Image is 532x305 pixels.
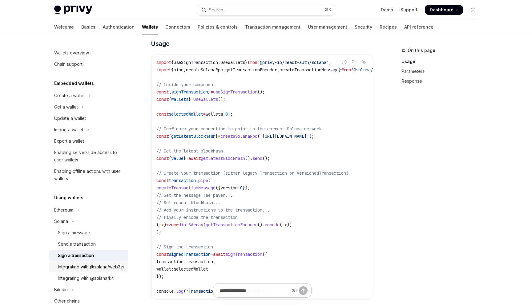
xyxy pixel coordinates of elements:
span: // Finally encode the transaction [156,215,238,220]
span: createTransactionMessage [280,67,339,73]
span: transaction: [156,259,186,264]
span: , [223,67,225,73]
span: = [191,97,193,102]
button: Toggle Bitcoin section [49,284,128,295]
span: Uint8Array [179,222,203,228]
span: useWallets [220,60,245,65]
button: Toggle Get a wallet section [49,101,128,113]
span: ); [309,133,314,139]
span: { [169,97,171,102]
span: pipe [198,178,208,183]
span: await [213,252,225,257]
span: ( [203,222,206,228]
span: } [183,156,186,161]
a: Sign a message [49,227,128,238]
a: Policies & controls [198,20,238,34]
span: version: [220,185,240,191]
span: ); [156,229,161,235]
input: Ask a question... [220,284,289,297]
a: Sign a transaction [49,250,128,261]
div: Other chains [54,297,80,305]
span: = [196,178,198,183]
span: signTransaction [225,252,262,257]
span: } [245,60,248,65]
span: // Inside your component [156,82,216,87]
a: Usage [401,57,483,66]
a: Integrating with @solana/web3.js [49,261,128,272]
div: Import a wallet [54,126,83,133]
span: = [186,156,188,161]
button: Toggle dark mode [468,5,478,15]
span: { [169,133,171,139]
a: Send a transaction [49,239,128,250]
div: Export a wallet [54,137,84,145]
span: [ [223,111,225,117]
div: Sign a transaction [58,252,94,259]
a: Welcome [54,20,74,34]
span: { [169,89,171,95]
span: const [156,97,169,102]
span: useSignTransaction [213,89,257,95]
span: selectedWallet [174,266,208,272]
span: value [171,156,183,161]
span: getLatestBlockhash [171,133,216,139]
span: // Create your transaction (either legacy Transaction or VersionedTransaction) [156,170,349,176]
span: const [156,156,169,161]
a: Update a wallet [49,113,128,124]
span: , [218,60,220,65]
div: Chain support [54,61,83,68]
button: Toggle Import a wallet section [49,124,128,135]
h5: Using wallets [54,194,83,201]
a: Wallets overview [49,47,128,58]
span: createSolanaRpc [220,133,257,139]
span: { [169,156,171,161]
a: Connectors [165,20,190,34]
span: ({ [216,185,220,191]
span: import [156,67,171,73]
span: } [208,89,211,95]
span: useSignTransaction [174,60,218,65]
span: const [156,111,169,117]
div: Solana [54,218,68,225]
span: const [156,133,169,139]
span: } [188,97,191,102]
div: Ethereum [54,206,73,214]
img: light logo [54,6,92,14]
span: // Sign the transaction [156,244,213,250]
span: transaction [169,178,196,183]
a: Basics [81,20,95,34]
a: Parameters [401,66,483,76]
div: Integrating with @solana/web3.js [58,263,124,271]
span: import [156,60,171,65]
a: Integrating with @solana/kit [49,273,128,284]
a: Response [401,76,483,86]
span: tx [159,222,164,228]
button: Send message [299,286,308,295]
span: // Set the message fee payer... [156,192,233,198]
h5: Embedded wallets [54,80,94,87]
a: Chain support [49,59,128,70]
span: wallet: [156,266,174,272]
span: // Add your instructions to the transaction... [156,207,270,213]
span: // Get the latest blockhash [156,148,223,154]
span: const [156,178,169,183]
span: )) [287,222,292,228]
span: = [218,133,220,139]
span: // Set recent blockhash... [156,200,220,205]
div: Search... [209,6,226,14]
span: selectedWallet [169,111,203,117]
span: // Configure your connection to point to the correct Solana network [156,126,321,132]
span: from [248,60,257,65]
a: Enabling offline actions with user wallets [49,166,128,184]
span: = [203,111,206,117]
a: Authentication [103,20,135,34]
span: '@privy-io/react-auth/solana' [257,60,329,65]
div: Integrating with @solana/kit [58,275,114,282]
button: Toggle Ethereum section [49,204,128,216]
span: getTransactionEncoder [206,222,257,228]
div: Wallets overview [54,49,89,57]
button: Copy the contents from the code block [350,58,358,66]
span: tx [282,222,287,228]
button: Report incorrect code [340,58,348,66]
span: } [216,133,218,139]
